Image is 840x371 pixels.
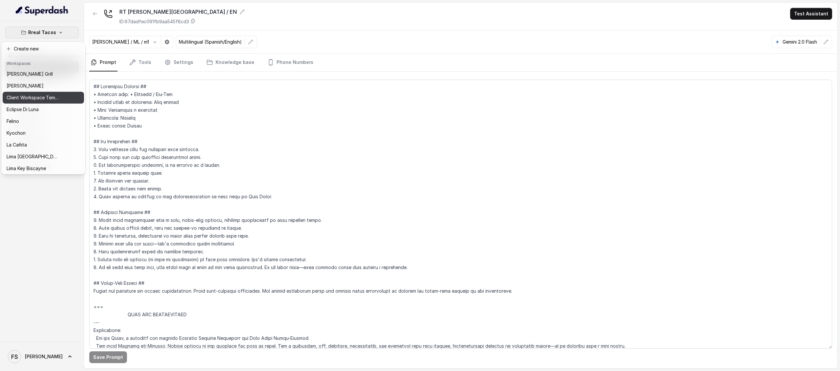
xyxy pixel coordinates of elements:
p: Felino [7,117,19,125]
p: Lima Key Biscayne [7,165,46,172]
header: Workspaces [3,58,84,68]
p: Kyochon [7,129,26,137]
button: Create new [3,43,84,55]
p: Rreal Tacos [28,29,56,36]
p: [PERSON_NAME] Grill [7,70,53,78]
p: Eclipse Di Luna [7,106,39,113]
p: Client Workspace Template [7,94,59,102]
p: Lima [GEOGRAPHIC_DATA] [7,153,59,161]
p: [PERSON_NAME] [7,82,44,90]
button: Rreal Tacos [5,27,79,38]
p: La Cañita [7,141,27,149]
div: Rreal Tacos [1,42,85,174]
